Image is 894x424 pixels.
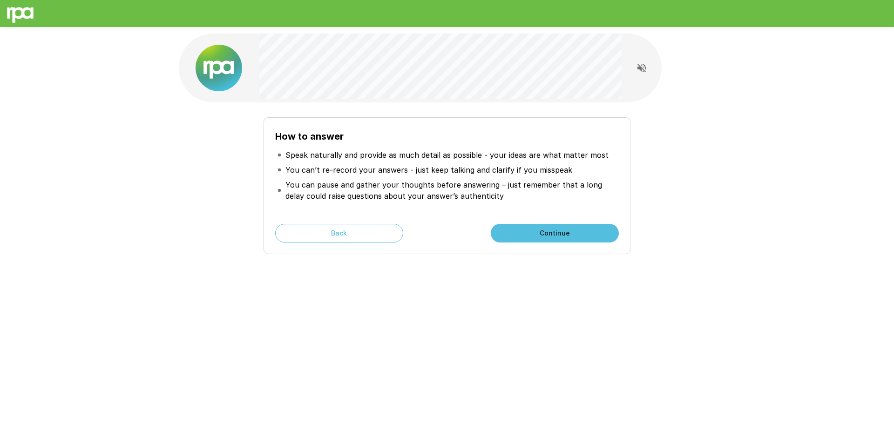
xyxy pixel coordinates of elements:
[275,131,344,142] b: How to answer
[491,224,619,242] button: Continue
[196,45,242,91] img: new%2520logo%2520(1).png
[632,59,651,77] button: Read questions aloud
[285,164,572,175] p: You can’t re-record your answers - just keep talking and clarify if you misspeak
[285,149,609,161] p: Speak naturally and provide as much detail as possible - your ideas are what matter most
[275,224,403,242] button: Back
[285,179,617,202] p: You can pause and gather your thoughts before answering – just remember that a long delay could r...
